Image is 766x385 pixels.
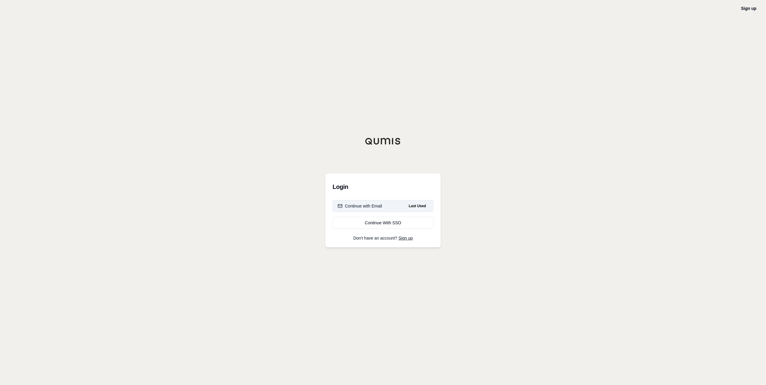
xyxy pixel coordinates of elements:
[365,138,401,145] img: Qumis
[333,181,433,193] h3: Login
[333,217,433,229] a: Continue With SSO
[338,220,428,226] div: Continue With SSO
[333,200,433,212] button: Continue with EmailLast Used
[741,6,756,11] a: Sign up
[333,236,433,240] p: Don't have an account?
[399,236,413,240] a: Sign up
[406,202,428,210] span: Last Used
[338,203,382,209] div: Continue with Email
